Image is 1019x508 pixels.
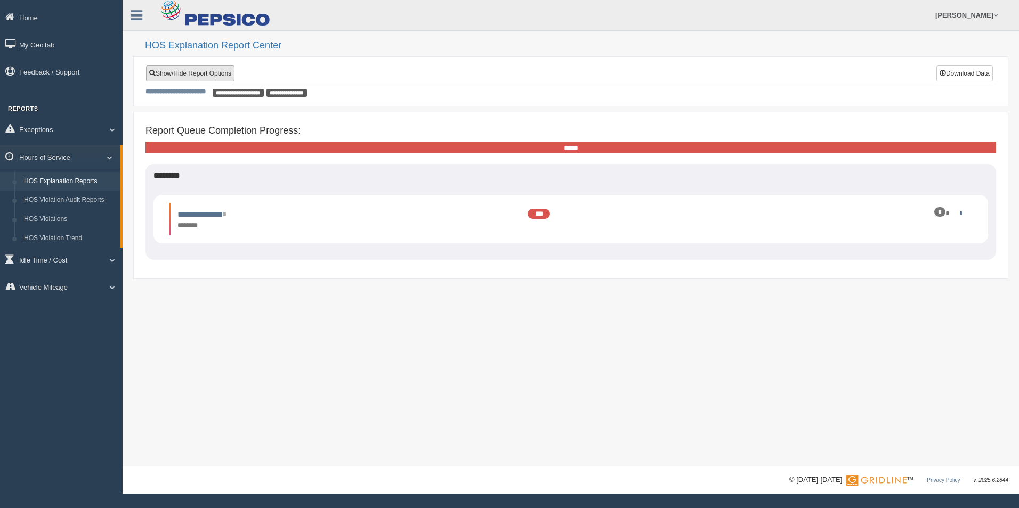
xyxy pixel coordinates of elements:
[19,229,120,248] a: HOS Violation Trend
[146,65,234,81] a: Show/Hide Report Options
[927,477,960,483] a: Privacy Policy
[145,40,1008,51] h2: HOS Explanation Report Center
[19,210,120,229] a: HOS Violations
[19,191,120,210] a: HOS Violation Audit Reports
[19,172,120,191] a: HOS Explanation Reports
[846,475,907,486] img: Gridline
[936,65,993,81] button: Download Data
[974,477,1008,483] span: v. 2025.6.2844
[169,203,972,235] li: Expand
[145,126,996,136] h4: Report Queue Completion Progress:
[789,474,1008,486] div: © [DATE]-[DATE] - ™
